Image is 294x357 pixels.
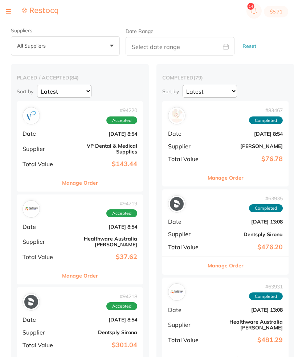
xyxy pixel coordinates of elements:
div: VP Dental & Medical Supplies#94220AcceptedDate[DATE] 8:54SupplierVP Dental & Medical SuppliesTota... [17,101,143,191]
span: Supplier [168,143,204,149]
b: [PERSON_NAME] [210,143,283,149]
span: Date [168,218,204,225]
img: Restocq Logo [22,7,58,15]
span: Supplier [168,231,204,237]
span: Completed [249,292,283,300]
span: Total Value [23,254,59,260]
b: [DATE] 13:08 [210,307,283,313]
span: Date [23,130,59,137]
button: Manage Order [62,174,98,192]
span: Total Value [23,161,59,167]
h2: completed ( 79 ) [162,74,289,81]
p: Sort by [162,88,179,95]
span: # 83467 [249,107,283,113]
span: Supplier [168,321,204,328]
span: Accepted [106,302,137,310]
span: Completed [249,116,283,124]
img: Healthware Australia Ridley [170,285,184,299]
h2: placed / accepted ( 84 ) [17,74,143,81]
img: Henry Schein Halas [170,109,184,123]
span: # 94218 [106,294,137,299]
span: Supplier [23,329,59,336]
span: Total Value [168,156,204,162]
span: # 63931 [249,284,283,290]
button: Reset [240,37,258,56]
span: Total Value [168,244,204,250]
b: [DATE] 13:08 [210,219,283,225]
b: $301.04 [65,341,137,349]
b: $143.44 [65,160,137,168]
b: $76.78 [210,155,283,163]
span: Date [23,223,59,230]
b: $476.20 [210,243,283,251]
b: Dentsply Sirona [65,329,137,335]
input: Select date range [126,37,234,56]
button: Manage Order [208,169,244,186]
span: Date [23,316,59,323]
img: Dentsply Sirona [24,295,38,309]
span: Accepted [106,209,137,217]
b: Healthware Australia [PERSON_NAME] [65,236,137,247]
a: Restocq Logo [22,7,58,16]
p: All suppliers [17,42,49,49]
b: [DATE] 8:54 [65,224,137,230]
b: [DATE] 8:54 [65,131,137,137]
span: Total Value [168,337,204,343]
label: Suppliers [11,28,120,33]
p: Sort by [17,88,33,95]
img: VP Dental & Medical Supplies [24,109,38,123]
span: Completed [249,204,283,212]
button: Manage Order [208,257,244,274]
b: Dentsply Sirona [210,231,283,237]
span: Total Value [23,342,59,348]
button: Manage Order [62,267,98,284]
img: Dentsply Sirona [170,197,184,211]
b: VP Dental & Medical Supplies [65,143,137,155]
span: Date [168,307,204,313]
span: Supplier [23,145,59,152]
b: [DATE] 8:54 [65,317,137,323]
img: Healthware Australia Ridley [24,202,38,216]
button: $5.71 [264,6,288,17]
span: # 63935 [249,196,283,201]
b: $37.62 [65,253,137,261]
b: [DATE] 8:54 [210,131,283,137]
span: Accepted [106,116,137,124]
span: # 94220 [106,107,137,113]
button: All suppliers [11,36,120,56]
div: Healthware Australia Ridley#94219AcceptedDate[DATE] 8:54SupplierHealthware Australia [PERSON_NAME... [17,194,143,284]
span: # 94219 [106,201,137,206]
b: Healthware Australia [PERSON_NAME] [210,319,283,331]
span: Supplier [23,238,59,245]
span: Date [168,130,204,137]
b: $481.29 [210,336,283,344]
label: Date Range [126,28,154,34]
